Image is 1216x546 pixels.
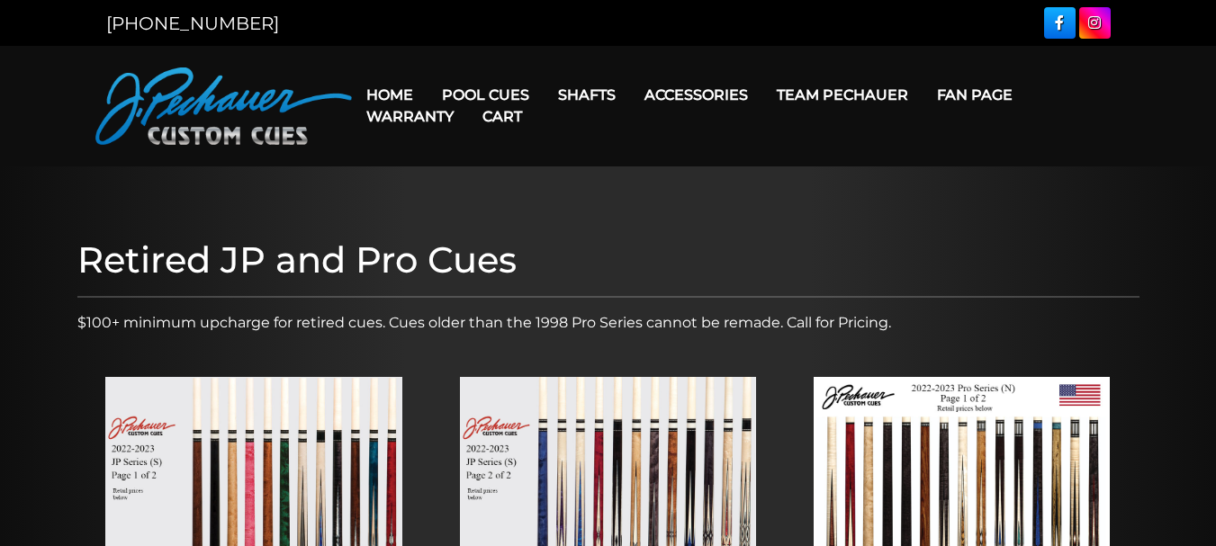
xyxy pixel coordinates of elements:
[352,94,468,139] a: Warranty
[428,72,544,118] a: Pool Cues
[630,72,762,118] a: Accessories
[762,72,923,118] a: Team Pechauer
[77,312,1139,334] p: $100+ minimum upcharge for retired cues. Cues older than the 1998 Pro Series cannot be remade. Ca...
[95,67,352,145] img: Pechauer Custom Cues
[544,72,630,118] a: Shafts
[352,72,428,118] a: Home
[77,238,1139,282] h1: Retired JP and Pro Cues
[468,94,536,139] a: Cart
[106,13,279,34] a: [PHONE_NUMBER]
[923,72,1027,118] a: Fan Page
